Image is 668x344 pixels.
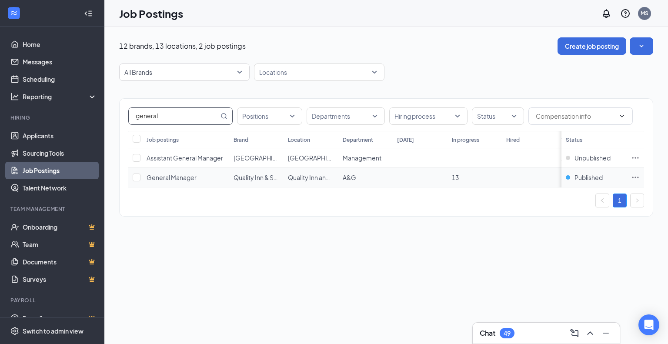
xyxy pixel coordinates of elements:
td: Hilton Garden Inn [229,148,284,168]
input: Search job postings [129,108,219,124]
button: SmallChevronDown [630,37,653,55]
p: All Brands [124,68,152,77]
span: right [635,198,640,203]
input: Compensation info [536,111,615,121]
td: Quality Inn and Suites Glenwood Springs [284,168,338,187]
span: A&G [343,174,356,181]
span: left [600,198,605,203]
a: Applicants [23,127,97,144]
td: Hilton Garden Inn [284,148,338,168]
svg: ChevronDown [618,113,625,120]
svg: Analysis [10,92,19,101]
th: Hired [502,131,556,148]
div: Switch to admin view [23,327,83,335]
svg: QuestionInfo [620,8,631,19]
a: Home [23,36,97,53]
span: [GEOGRAPHIC_DATA] [234,154,297,162]
a: Talent Network [23,179,97,197]
td: Management [338,148,393,168]
div: Payroll [10,297,95,304]
span: 13 [452,174,459,181]
li: 1 [613,194,627,207]
button: ComposeMessage [568,326,581,340]
span: Unpublished [574,154,611,162]
th: In progress [448,131,502,148]
li: Previous Page [595,194,609,207]
span: Quality Inn and Suites [GEOGRAPHIC_DATA] [288,174,413,181]
p: 12 brands, 13 locations, 2 job postings [119,41,246,51]
svg: MagnifyingGlass [220,113,227,120]
span: Quality Inn & Suites [234,174,287,181]
th: [DATE] [393,131,447,148]
div: Open Intercom Messenger [638,314,659,335]
span: 13 [561,174,568,181]
td: Quality Inn & Suites [229,168,284,187]
a: OnboardingCrown [23,218,97,236]
div: Job postings [147,136,179,144]
button: ChevronUp [583,326,597,340]
div: Hiring [10,114,95,121]
div: 49 [504,330,511,337]
div: Department [343,136,373,144]
div: Reporting [23,92,97,101]
button: Minimize [599,326,613,340]
div: MS [641,10,648,17]
svg: ComposeMessage [569,328,580,338]
a: Scheduling [23,70,97,88]
a: Messages [23,53,97,70]
a: Sourcing Tools [23,144,97,162]
div: Team Management [10,205,95,213]
span: [GEOGRAPHIC_DATA] [288,154,351,162]
button: left [595,194,609,207]
svg: Minimize [601,328,611,338]
h3: Chat [480,328,495,338]
svg: Settings [10,327,19,335]
svg: SmallChevronDown [637,42,646,50]
button: right [630,194,644,207]
div: Location [288,136,310,144]
a: PayrollCrown [23,310,97,327]
svg: Ellipses [631,154,640,162]
span: Management [343,154,381,162]
svg: ChevronUp [585,328,595,338]
a: SurveysCrown [23,271,97,288]
button: Create job posting [558,37,626,55]
svg: WorkstreamLogo [10,9,18,17]
svg: Collapse [84,9,93,18]
th: Total [557,131,611,148]
span: General Manager [147,174,197,181]
a: Job Postings [23,162,97,179]
td: A&G [338,168,393,187]
li: Next Page [630,194,644,207]
span: Assistant General Manager [147,154,223,162]
a: 1 [613,194,626,207]
svg: Ellipses [631,173,640,182]
a: DocumentsCrown [23,253,97,271]
span: Published [574,173,603,182]
th: Status [561,131,627,148]
a: TeamCrown [23,236,97,253]
div: Brand [234,136,248,144]
span: 168 [561,154,571,162]
h1: Job Postings [119,6,183,21]
svg: Notifications [601,8,611,19]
